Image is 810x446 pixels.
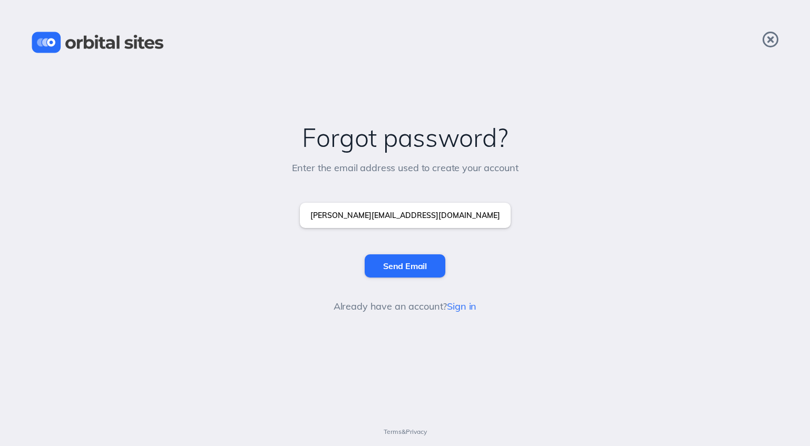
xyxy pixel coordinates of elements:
[300,203,511,228] input: Enter your email address
[447,300,476,312] a: Sign in
[384,428,402,435] a: Terms
[406,428,427,435] a: Privacy
[300,301,511,312] h5: Already have an account?
[292,163,519,174] h5: Enter the email address used to create your account
[11,123,799,152] h2: Forgot password?
[32,32,164,53] img: Orbital Sites Logo
[365,254,445,277] input: Send Email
